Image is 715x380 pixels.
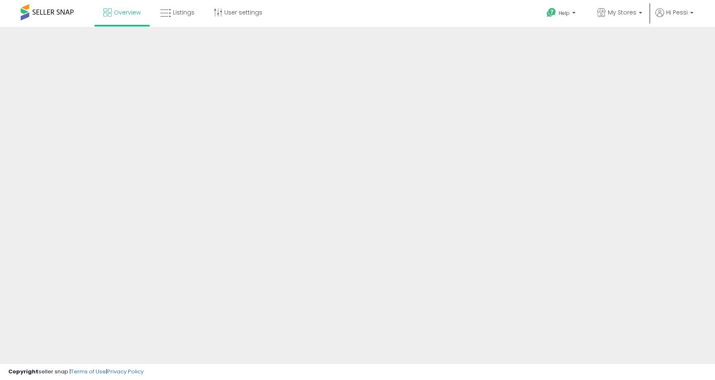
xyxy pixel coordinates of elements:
[173,8,194,17] span: Listings
[559,10,570,17] span: Help
[107,368,144,375] a: Privacy Policy
[8,368,38,375] strong: Copyright
[666,8,688,17] span: Hi Pessi
[608,8,636,17] span: My Stores
[8,368,144,376] div: seller snap | |
[540,1,584,27] a: Help
[114,8,141,17] span: Overview
[71,368,106,375] a: Terms of Use
[546,7,557,18] i: Get Help
[655,8,693,27] a: Hi Pessi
